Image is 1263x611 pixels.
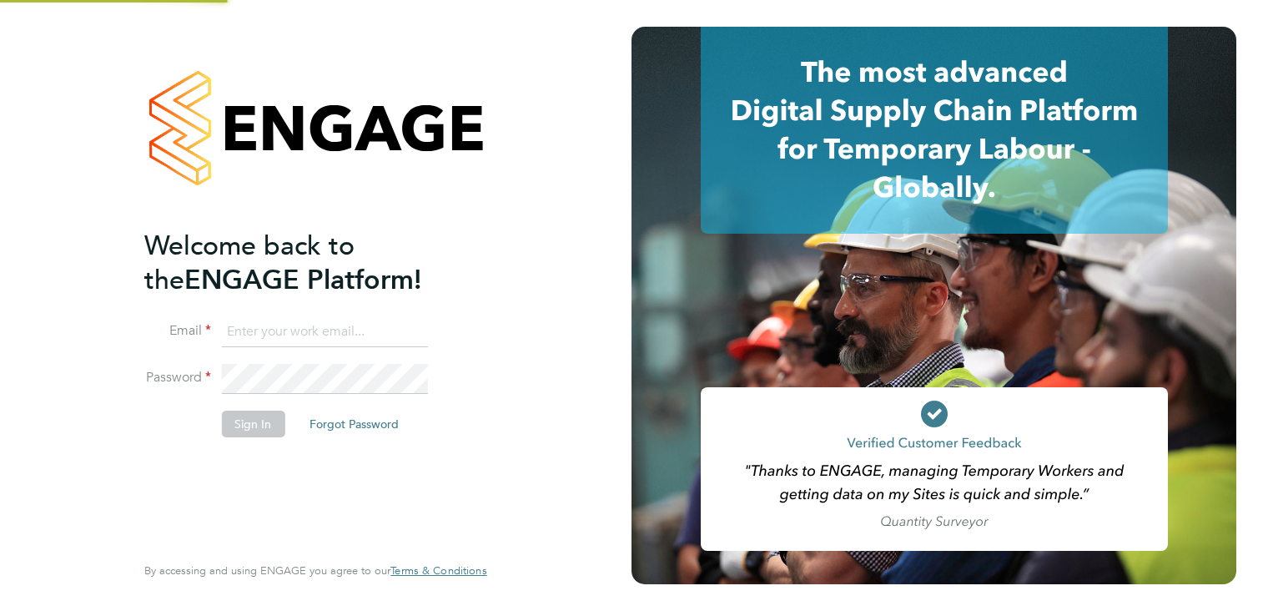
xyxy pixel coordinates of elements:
input: Enter your work email... [221,317,427,347]
span: Terms & Conditions [390,563,486,578]
label: Email [144,322,211,340]
h2: ENGAGE Platform! [144,229,470,297]
button: Forgot Password [296,411,412,437]
span: By accessing and using ENGAGE you agree to our [144,563,486,578]
span: Welcome back to the [144,230,355,296]
a: Terms & Conditions [390,564,486,578]
button: Sign In [221,411,284,437]
label: Password [144,369,211,386]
